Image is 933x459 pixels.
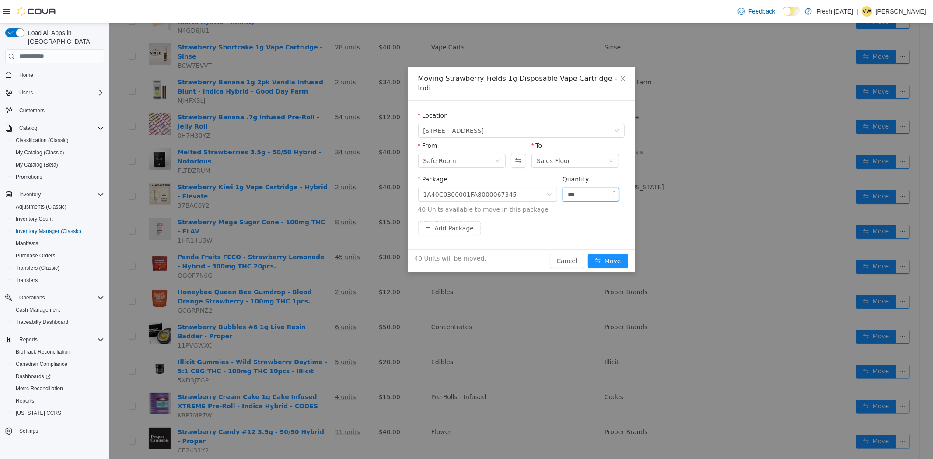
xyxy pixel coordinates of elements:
[16,216,53,223] span: Inventory Count
[19,89,33,96] span: Users
[309,198,372,212] button: icon: plusAdd Package
[9,382,108,395] button: Metrc Reconciliation
[16,70,37,80] a: Home
[12,396,104,406] span: Reports
[19,107,45,114] span: Customers
[12,383,66,394] a: Metrc Reconciliation
[9,346,108,358] button: BioTrack Reconciliation
[12,275,104,285] span: Transfers
[422,119,433,126] label: To
[386,135,391,141] i: icon: down
[19,72,33,79] span: Home
[19,294,45,301] span: Operations
[783,7,801,16] input: Dark Mode
[427,131,461,144] div: Sales Floor
[309,153,338,160] label: Package
[12,226,85,236] a: Inventory Manager (Classic)
[12,250,104,261] span: Purchase Orders
[9,146,108,159] button: My Catalog (Classic)
[2,334,108,346] button: Reports
[503,167,507,170] i: icon: up
[314,165,408,178] div: 1A40C0300001FA8000067345
[12,275,41,285] a: Transfers
[12,347,74,357] a: BioTrack Reconciliation
[16,319,68,326] span: Traceabilty Dashboard
[16,292,49,303] button: Operations
[2,188,108,201] button: Inventory
[19,428,38,435] span: Settings
[9,250,108,262] button: Purchase Orders
[9,225,108,237] button: Inventory Manager (Classic)
[510,52,517,59] i: icon: close
[9,159,108,171] button: My Catalog (Beta)
[16,87,36,98] button: Users
[314,101,375,114] span: 1407 Cinnamon Hill Lane
[16,105,48,116] a: Customers
[19,336,38,343] span: Reports
[9,395,108,407] button: Reports
[12,214,56,224] a: Inventory Count
[12,305,104,315] span: Cash Management
[16,161,58,168] span: My Catalog (Beta)
[437,169,443,175] i: icon: down
[16,70,104,80] span: Home
[12,202,104,212] span: Adjustments (Classic)
[12,317,72,327] a: Traceabilty Dashboard
[12,408,104,418] span: Washington CCRS
[305,231,377,240] span: 40 Units will be moved.
[16,123,104,133] span: Catalog
[9,171,108,183] button: Promotions
[12,347,104,357] span: BioTrack Reconciliation
[16,137,69,144] span: Classification (Classic)
[16,123,41,133] button: Catalog
[12,160,62,170] a: My Catalog (Beta)
[12,408,65,418] a: [US_STATE] CCRS
[309,89,339,96] label: Location
[19,125,37,132] span: Catalog
[16,87,104,98] span: Users
[12,238,104,249] span: Manifests
[12,147,104,158] span: My Catalog (Classic)
[12,250,59,261] a: Purchase Orders
[16,385,63,392] span: Metrc Reconciliation
[12,383,104,394] span: Metrc Reconciliation
[309,119,328,126] label: From
[16,189,44,200] button: Inventory
[16,373,51,380] span: Dashboards
[17,7,57,16] img: Cova
[503,174,507,177] i: icon: down
[505,105,510,111] i: icon: down
[856,6,858,17] p: |
[12,359,71,369] a: Canadian Compliance
[12,202,70,212] a: Adjustments (Classic)
[12,226,104,236] span: Inventory Manager (Classic)
[9,213,108,225] button: Inventory Count
[16,277,38,284] span: Transfers
[500,171,509,178] span: Decrease Value
[9,262,108,274] button: Transfers (Classic)
[16,425,104,436] span: Settings
[12,172,46,182] a: Promotions
[2,122,108,134] button: Catalog
[454,165,510,178] input: Quantity
[2,424,108,437] button: Settings
[12,359,104,369] span: Canadian Compliance
[9,370,108,382] a: Dashboards
[440,231,475,245] button: Cancel
[16,149,64,156] span: My Catalog (Classic)
[2,69,108,81] button: Home
[16,410,61,417] span: [US_STATE] CCRS
[12,135,104,146] span: Classification (Classic)
[12,305,63,315] a: Cash Management
[9,358,108,370] button: Canadian Compliance
[9,201,108,213] button: Adjustments (Classic)
[16,228,81,235] span: Inventory Manager (Classic)
[501,44,526,68] button: Close
[2,87,108,99] button: Users
[816,6,853,17] p: Fresh [DATE]
[16,397,34,404] span: Reports
[12,160,104,170] span: My Catalog (Beta)
[16,105,104,116] span: Customers
[16,348,70,355] span: BioTrack Reconciliation
[16,361,67,368] span: Canadian Compliance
